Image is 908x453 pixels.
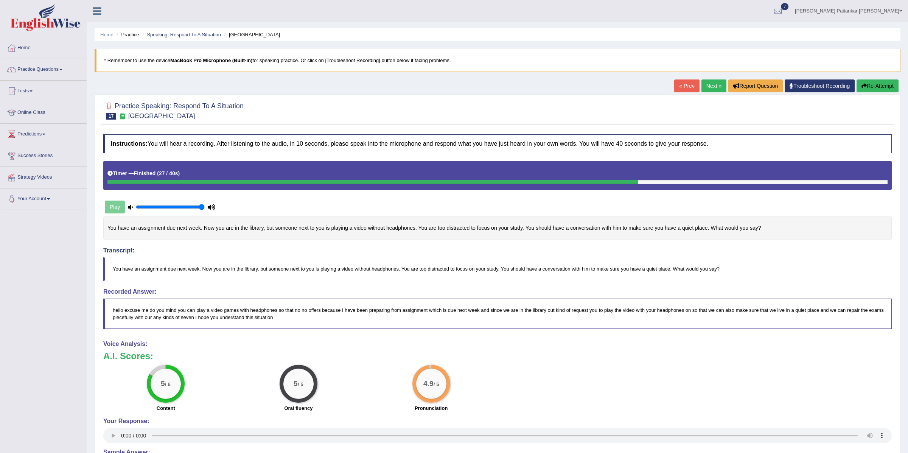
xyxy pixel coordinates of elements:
b: ) [178,170,180,176]
label: Content [157,405,175,412]
span: 7 [781,3,788,10]
h4: You will hear a recording. After listening to the audio, in 10 seconds, please speak into the mic... [103,134,892,153]
a: Troubleshoot Recording [785,79,855,92]
b: Instructions: [111,140,148,147]
div: You have an assignment due next week. Now you are in the library, but someone next to you is play... [103,216,892,240]
blockquote: hello excuse me do you mind you can play a video games with headphones so that no no offers becau... [103,299,892,329]
a: Home [0,37,87,56]
h2: Practice Speaking: Respond To A Situation [103,101,244,120]
label: Oral fluency [284,405,313,412]
label: Pronunciation [415,405,448,412]
li: [GEOGRAPHIC_DATA] [222,31,280,38]
b: A.I. Scores: [103,351,153,361]
a: Practice Questions [0,59,87,78]
h5: Timer — [107,171,180,176]
a: Tests [0,81,87,100]
h4: Voice Analysis: [103,341,892,347]
span: 17 [106,113,116,120]
small: [GEOGRAPHIC_DATA] [128,112,195,120]
a: Success Stories [0,145,87,164]
small: / 6 [165,382,171,388]
a: « Prev [674,79,699,92]
a: Speaking: Respond To A Situation [147,32,221,37]
b: 27 / 40s [159,170,178,176]
blockquote: You have an assignment due next week. Now you are in the library, but someone next to you is play... [103,257,892,280]
big: 5 [161,380,165,388]
a: Online Class [0,102,87,121]
button: Re-Attempt [857,79,899,92]
b: MacBook Pro Microphone (Built-in) [170,58,252,63]
a: Strategy Videos [0,167,87,186]
li: Practice [115,31,139,38]
a: Next » [701,79,726,92]
button: Report Question [728,79,783,92]
h4: Recorded Answer: [103,288,892,295]
blockquote: * Remember to use the device for speaking practice. Or click on [Troubleshoot Recording] button b... [95,49,900,72]
small: / 5 [298,382,303,388]
small: Exam occurring question [118,113,126,120]
a: Home [100,32,113,37]
small: / 5 [433,382,439,388]
h4: Your Response: [103,418,892,425]
big: 5 [294,380,298,388]
big: 4.9 [423,380,434,388]
a: Predictions [0,124,87,143]
b: Finished [134,170,156,176]
a: Your Account [0,188,87,207]
b: ( [157,170,159,176]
